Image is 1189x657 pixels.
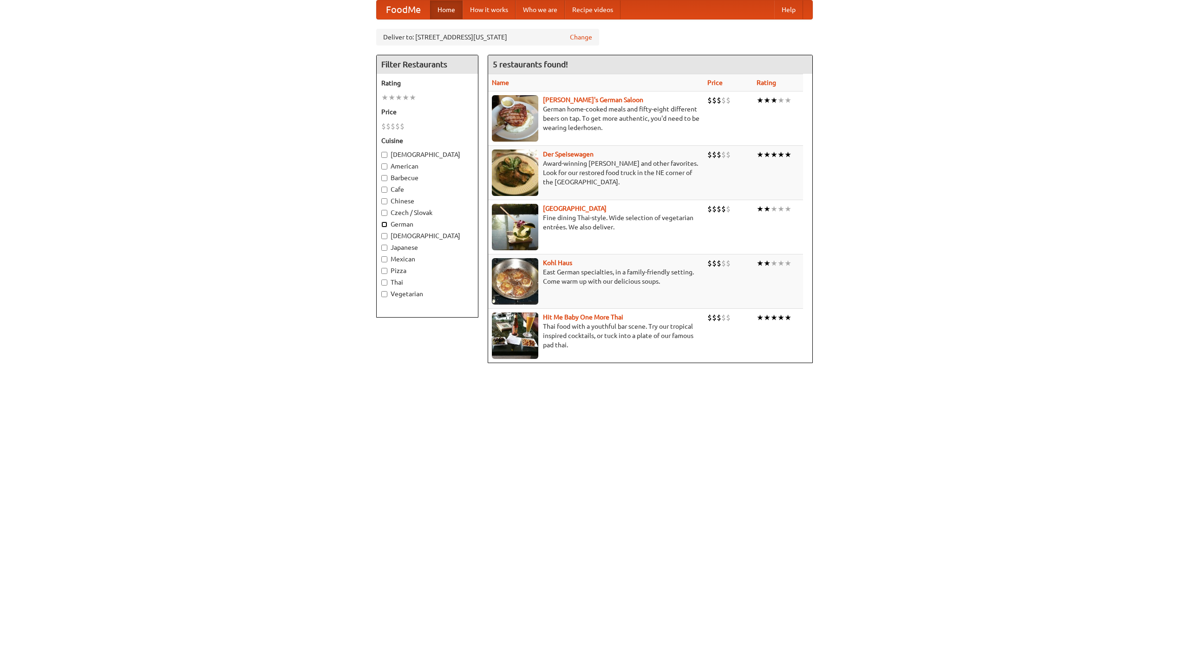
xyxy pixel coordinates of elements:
li: ★ [777,204,784,214]
li: ★ [771,312,777,323]
img: satay.jpg [492,204,538,250]
input: Chinese [381,198,387,204]
a: Home [430,0,463,19]
input: [DEMOGRAPHIC_DATA] [381,233,387,239]
li: $ [391,121,395,131]
li: $ [386,121,391,131]
p: Award-winning [PERSON_NAME] and other favorites. Look for our restored food truck in the NE corne... [492,159,700,187]
ng-pluralize: 5 restaurants found! [493,60,568,69]
li: ★ [771,95,777,105]
img: speisewagen.jpg [492,150,538,196]
li: $ [721,150,726,160]
li: $ [712,204,717,214]
h5: Cuisine [381,136,473,145]
li: $ [721,258,726,268]
a: FoodMe [377,0,430,19]
a: Der Speisewagen [543,150,594,158]
li: $ [712,95,717,105]
label: Barbecue [381,173,473,182]
input: Cafe [381,187,387,193]
li: ★ [764,258,771,268]
li: ★ [771,258,777,268]
label: German [381,220,473,229]
a: Help [774,0,803,19]
li: ★ [388,92,395,103]
input: Vegetarian [381,291,387,297]
li: ★ [757,258,764,268]
a: How it works [463,0,516,19]
li: $ [707,204,712,214]
a: Hit Me Baby One More Thai [543,313,623,321]
li: $ [721,95,726,105]
li: ★ [784,204,791,214]
li: ★ [784,95,791,105]
input: Czech / Slovak [381,210,387,216]
li: $ [707,150,712,160]
label: Japanese [381,243,473,252]
p: Fine dining Thai-style. Wide selection of vegetarian entrées. We also deliver. [492,213,700,232]
li: $ [726,204,731,214]
a: Name [492,79,509,86]
li: $ [712,258,717,268]
input: Barbecue [381,175,387,181]
img: kohlhaus.jpg [492,258,538,305]
p: German home-cooked meals and fifty-eight different beers on tap. To get more authentic, you'd nee... [492,104,700,132]
label: American [381,162,473,171]
li: $ [381,121,386,131]
div: Deliver to: [STREET_ADDRESS][US_STATE] [376,29,599,46]
li: ★ [757,95,764,105]
a: Change [570,33,592,42]
label: Pizza [381,266,473,275]
a: Kohl Haus [543,259,572,267]
li: ★ [409,92,416,103]
li: $ [717,150,721,160]
li: $ [400,121,405,131]
input: Pizza [381,268,387,274]
input: [DEMOGRAPHIC_DATA] [381,152,387,158]
li: $ [707,95,712,105]
a: Price [707,79,723,86]
label: Czech / Slovak [381,208,473,217]
a: [PERSON_NAME]'s German Saloon [543,96,643,104]
li: $ [712,150,717,160]
li: $ [712,312,717,323]
li: $ [717,258,721,268]
h5: Rating [381,78,473,88]
p: Thai food with a youthful bar scene. Try our tropical inspired cocktails, or tuck into a plate of... [492,322,700,350]
label: Mexican [381,254,473,264]
li: ★ [777,312,784,323]
label: Vegetarian [381,289,473,299]
li: $ [717,95,721,105]
li: $ [717,204,721,214]
li: $ [395,121,400,131]
img: esthers.jpg [492,95,538,142]
li: ★ [395,92,402,103]
li: $ [707,312,712,323]
li: ★ [764,312,771,323]
input: German [381,221,387,228]
b: [GEOGRAPHIC_DATA] [543,205,607,212]
li: $ [726,95,731,105]
li: ★ [757,312,764,323]
li: ★ [771,150,777,160]
li: $ [726,258,731,268]
li: ★ [764,95,771,105]
label: Thai [381,278,473,287]
label: Chinese [381,196,473,206]
li: ★ [757,204,764,214]
li: ★ [777,258,784,268]
label: [DEMOGRAPHIC_DATA] [381,150,473,159]
li: ★ [764,150,771,160]
label: Cafe [381,185,473,194]
li: $ [726,312,731,323]
h5: Price [381,107,473,117]
h4: Filter Restaurants [377,55,478,74]
label: [DEMOGRAPHIC_DATA] [381,231,473,241]
a: Recipe videos [565,0,621,19]
li: $ [707,258,712,268]
input: Mexican [381,256,387,262]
